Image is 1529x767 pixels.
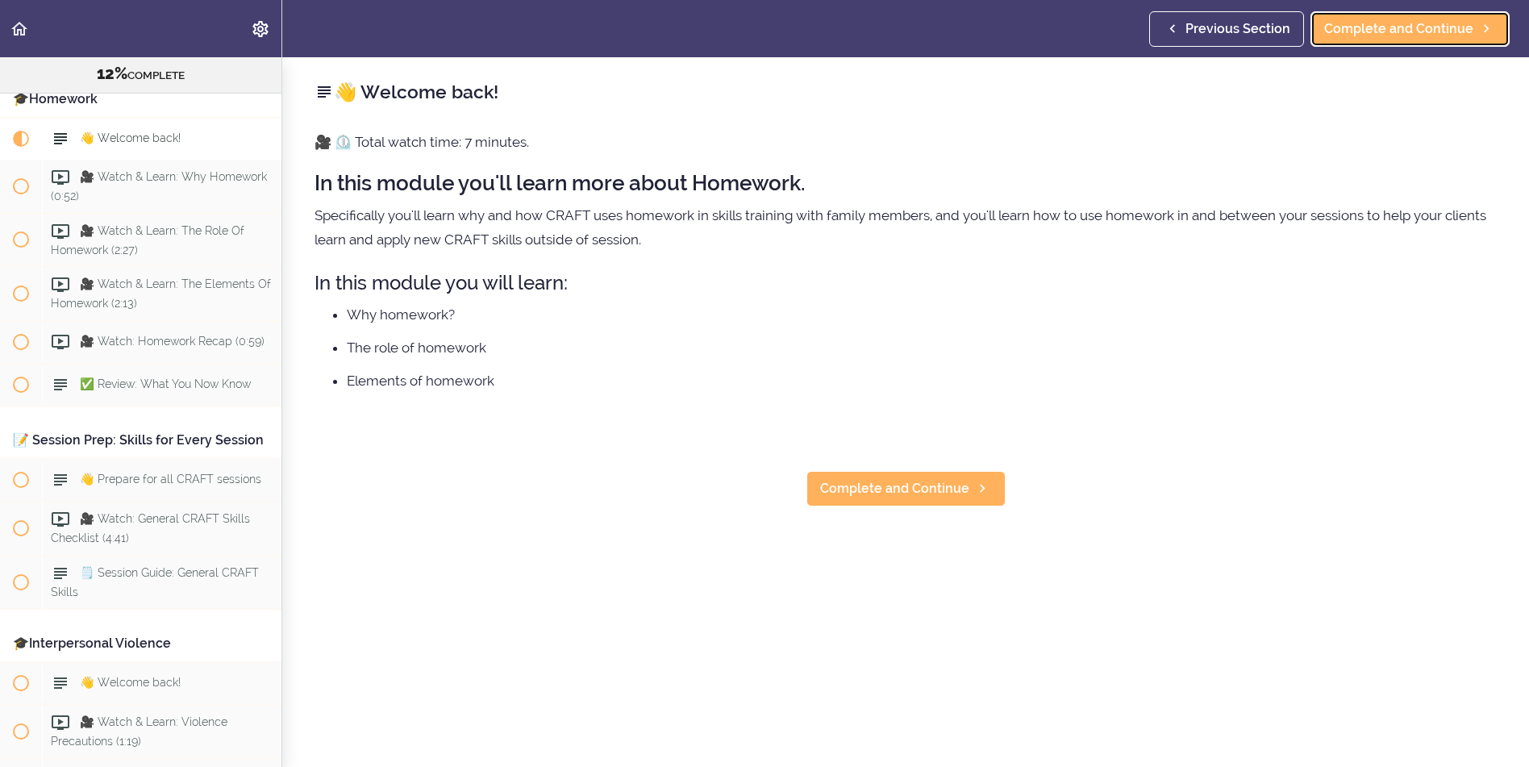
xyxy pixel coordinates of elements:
[315,172,1497,195] h2: In this module you'll learn more about Homework.
[51,224,244,256] span: 🎥 Watch & Learn: The Role Of Homework (2:27)
[315,78,1497,106] h2: 👋 Welcome back!
[51,278,271,310] span: 🎥 Watch & Learn: The Elements Of Homework (2:13)
[315,269,1497,296] h3: In this module you will learn:
[251,19,270,39] svg: Settings Menu
[1149,11,1304,47] a: Previous Section
[97,64,127,83] span: 12%
[51,716,227,748] span: 🎥 Watch & Learn: Violence Precautions (1:19)
[1310,11,1510,47] a: Complete and Continue
[1324,19,1473,39] span: Complete and Continue
[80,131,181,144] span: 👋 Welcome back!
[51,170,267,202] span: 🎥 Watch & Learn: Why Homework (0:52)
[347,370,1497,391] li: Elements of homework
[80,473,261,486] span: 👋 Prepare for all CRAFT sessions
[80,336,265,348] span: 🎥 Watch: Homework Recap (0:59)
[10,19,29,39] svg: Back to course curriculum
[51,567,259,598] span: 🗒️ Session Guide: General CRAFT Skills
[347,304,1497,325] li: Why homework?
[820,479,969,498] span: Complete and Continue
[347,337,1497,358] li: The role of homework
[80,677,181,690] span: 👋 Welcome back!
[80,378,251,391] span: ✅ Review: What You Now Know
[20,64,261,85] div: COMPLETE
[315,130,1497,154] p: 🎥 ⏲️ Total watch time: 7 minutes.
[51,513,250,544] span: 🎥 Watch: General CRAFT Skills Checklist (4:41)
[315,203,1497,252] p: Specifically you'll learn why and how CRAFT uses homework in skills training with family members,...
[806,471,1006,506] a: Complete and Continue
[1185,19,1290,39] span: Previous Section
